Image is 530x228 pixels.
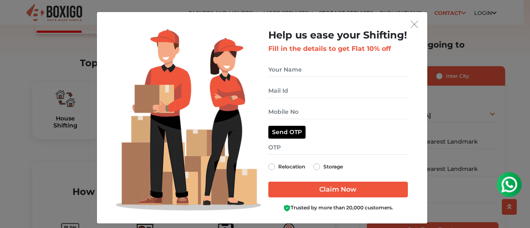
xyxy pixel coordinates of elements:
img: whatsapp-icon.svg [8,8,25,25]
div: Trusted by more than 20,000 customers. [268,204,408,212]
label: Relocation [278,162,305,172]
button: Send OTP [268,126,306,139]
img: exit [411,21,418,28]
input: Mobile No [268,105,408,119]
h3: Fill in the details to get Flat 10% off [268,45,408,53]
img: Lead Welcome Image [116,29,262,211]
h2: Help us ease your Shifting! [268,29,408,41]
input: Mail Id [268,84,408,98]
input: Claim Now [268,182,408,197]
input: Your Name [268,62,408,77]
img: Boxigo Customer Shield [283,204,291,212]
input: OTP [268,140,408,155]
label: Storage [323,162,343,172]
